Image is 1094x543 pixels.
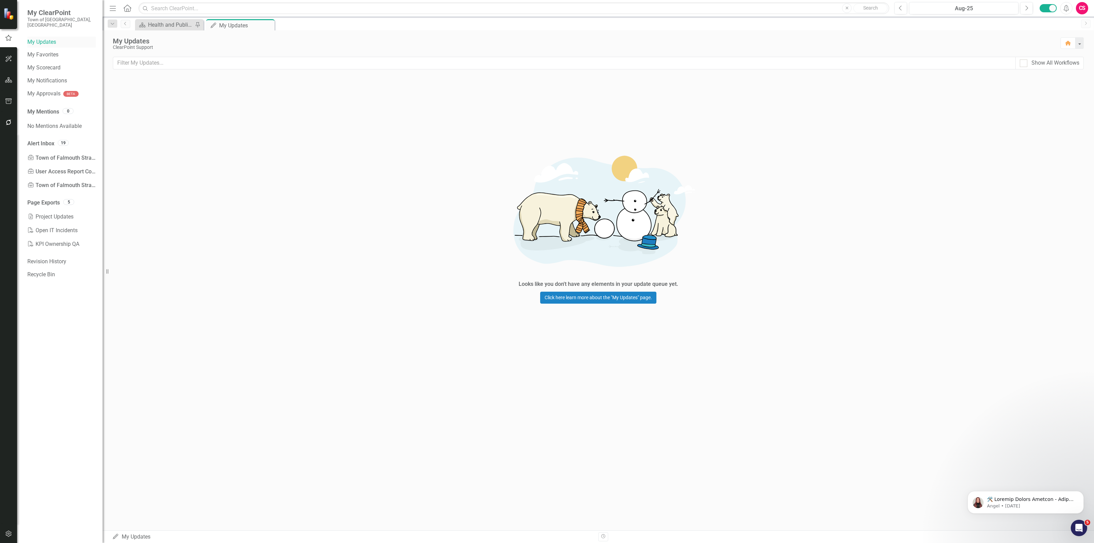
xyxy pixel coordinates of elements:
[909,2,1018,14] button: Aug-25
[27,64,96,72] a: My Scorecard
[27,165,96,178] div: User Access Report Completed
[27,51,96,59] a: My Favorites
[63,108,74,114] div: 0
[27,224,96,237] a: Open IT Incidents
[219,21,273,30] div: My Updates
[957,477,1094,525] iframe: Intercom notifications message
[148,21,193,29] div: Health and Public Safety
[113,37,1054,45] div: My Updates
[63,199,74,205] div: 5
[112,533,593,541] div: My Updates
[27,38,96,46] a: My Updates
[27,90,61,98] a: My Approvals
[58,140,69,146] div: 19
[1031,59,1079,67] div: Show All Workflows
[27,17,96,28] small: Town of [GEOGRAPHIC_DATA], [GEOGRAPHIC_DATA]
[27,210,96,224] a: Project Updates
[1076,2,1088,14] button: CS
[496,142,701,279] img: Getting started
[113,45,1054,50] div: ClearPoint Support
[27,108,59,116] a: My Mentions
[138,2,889,14] input: Search ClearPoint...
[113,57,1016,69] input: Filter My Updates...
[27,199,60,207] a: Page Exports
[540,292,656,304] a: Click here learn more about the "My Updates" page.
[27,258,96,266] a: Revision History
[137,21,193,29] a: Health and Public Safety
[27,151,96,165] div: Town of Falmouth Strategic Plan Dashboard Export Complete
[911,4,1016,13] div: Aug-25
[3,8,15,20] img: ClearPoint Strategy
[63,91,79,97] div: BETA
[1085,520,1090,525] span: 5
[27,119,96,133] div: No Mentions Available
[27,140,54,148] a: Alert Inbox
[27,271,96,279] a: Recycle Bin
[519,280,678,288] div: Looks like you don't have any elements in your update queue yet.
[863,5,878,11] span: Search
[853,3,888,13] button: Search
[27,178,96,192] div: Town of Falmouth Strategic Plan Dashboard Export Complete
[27,237,96,251] a: KPI Ownership QA
[27,77,96,85] a: My Notifications
[1071,520,1087,536] iframe: Intercom live chat
[27,9,96,17] span: My ClearPoint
